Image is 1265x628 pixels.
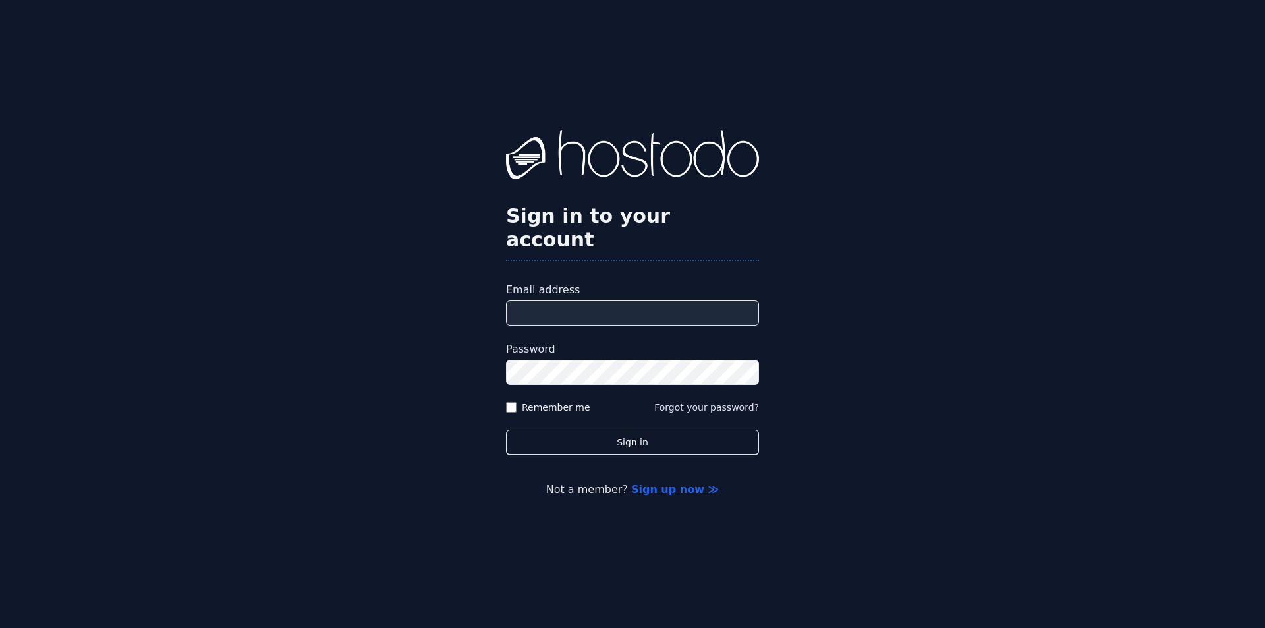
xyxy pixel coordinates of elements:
[522,401,590,414] label: Remember me
[654,401,759,414] button: Forgot your password?
[631,483,719,496] a: Sign up now ≫
[63,482,1202,498] p: Not a member?
[506,204,759,252] h2: Sign in to your account
[506,130,759,183] img: Hostodo
[506,341,759,357] label: Password
[506,282,759,298] label: Email address
[506,430,759,455] button: Sign in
